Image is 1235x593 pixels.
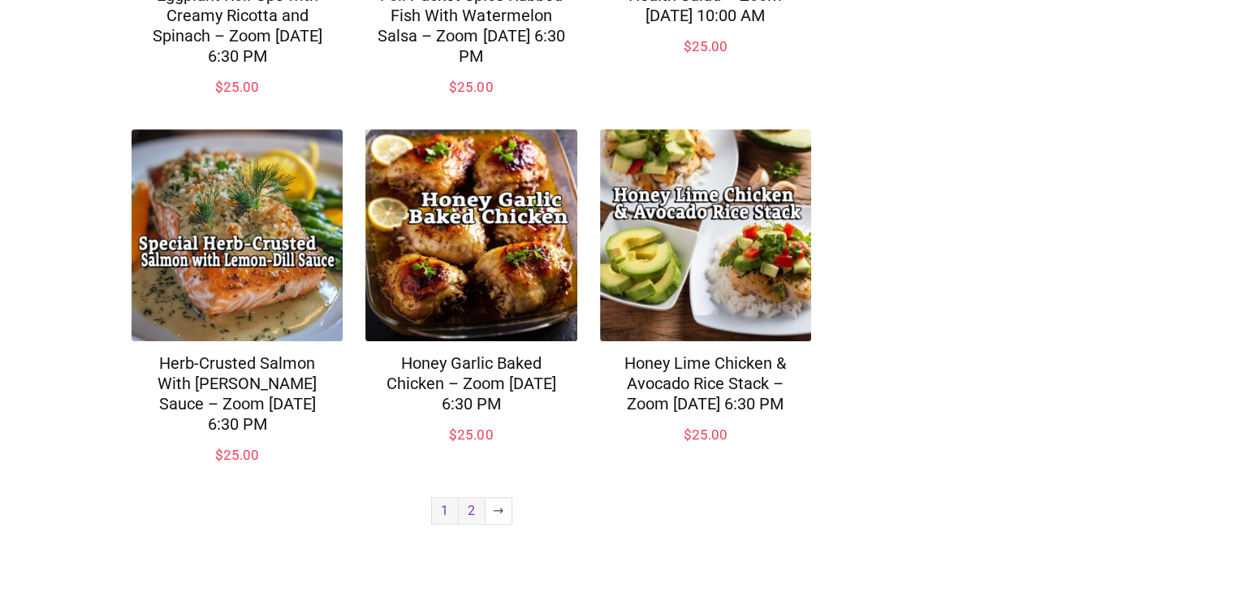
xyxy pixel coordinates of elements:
[386,353,556,413] a: Honey Garlic Baked Chicken – Zoom [DATE] 6:30 PM
[215,79,259,95] bdi: 25.00
[215,79,223,95] span: $
[684,426,728,443] bdi: 25.00
[365,129,576,340] img: Honey Garlic Baked Chicken – Zoom Monday March 24, 2025 @ 6:30 PM
[158,353,317,434] a: Herb-Crusted Salmon With [PERSON_NAME] Sauce – Zoom [DATE] 6:30 PM
[684,426,692,443] span: $
[449,426,457,443] span: $
[132,129,343,340] img: Herb-Crusted Salmon With Lemon-Dill Sauce – Zoom Monday April 28, 2025 @ 6:30 PM
[131,496,813,552] nav: Product Pagination
[486,498,512,524] a: →
[432,498,458,524] span: Page 1
[624,353,786,413] a: Honey Lime Chicken & Avocado Rice Stack – Zoom [DATE] 6:30 PM
[449,79,457,95] span: $
[600,129,811,340] img: Honey Lime Chicken & Avocado Rice Stack – Zoom Monday Aug 11, 2025 @ 6:30 PM
[449,79,493,95] bdi: 25.00
[449,426,493,443] bdi: 25.00
[684,38,728,54] bdi: 25.00
[684,38,692,54] span: $
[215,447,223,463] span: $
[459,498,485,524] a: Page 2
[215,447,259,463] bdi: 25.00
